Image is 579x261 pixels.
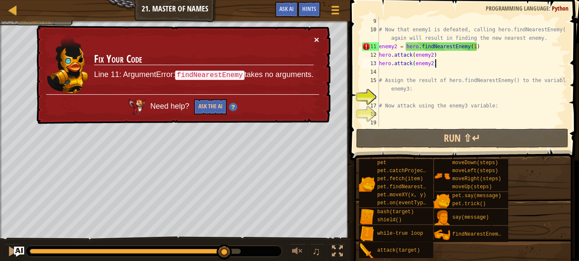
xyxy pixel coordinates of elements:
[377,168,457,174] span: pet.catchProjectile(arrow)
[452,176,501,182] span: moveRight(steps)
[452,201,486,207] span: pet.trick()
[377,209,414,215] span: bash(target)
[175,71,244,80] code: findNearestEnemy
[289,244,306,261] button: Adjust volume
[452,193,501,199] span: pet.say(message)
[377,176,423,182] span: pet.fetch(item)
[362,51,379,59] div: 12
[452,184,492,190] span: moveUp(steps)
[434,168,450,184] img: portrait.png
[362,76,379,93] div: 15
[452,231,507,237] span: findNearestEnemy()
[452,214,489,220] span: say(message)
[359,243,375,259] img: portrait.png
[552,4,568,12] span: Python
[377,184,459,190] span: pet.findNearestByType(type)
[128,99,145,114] img: AI
[377,160,387,166] span: pet
[434,193,450,209] img: portrait.png
[362,17,379,25] div: 9
[302,5,316,13] span: Hints
[362,68,379,76] div: 14
[325,2,346,22] button: Show game menu
[94,69,314,80] p: Line 11: ArgumentError: takes no arguments.
[452,160,498,166] span: moveDown(steps)
[362,118,379,127] div: 19
[549,4,552,12] span: :
[150,102,192,110] span: Need help?
[434,227,450,243] img: portrait.png
[314,35,319,44] button: ×
[377,200,457,206] span: pet.on(eventType, handler)
[47,36,89,94] img: duck_ritic.png
[434,210,450,226] img: portrait.png
[362,42,379,51] div: 11
[377,192,426,198] span: pet.moveXY(x, y)
[310,244,325,261] button: ♫
[359,209,375,225] img: portrait.png
[452,168,498,174] span: moveLeft(steps)
[359,226,375,242] img: portrait.png
[362,102,379,110] div: 17
[377,247,420,253] span: attack(target)
[275,2,298,17] button: Ask AI
[377,231,423,236] span: while-true loop
[14,247,24,257] button: Ask AI
[362,25,379,42] div: 10
[377,217,402,223] span: shield()
[362,93,379,102] div: 16
[486,4,549,12] span: Programming language
[279,5,294,13] span: Ask AI
[356,129,568,148] button: Run ⇧↵
[329,244,346,261] button: Toggle fullscreen
[94,53,314,65] h3: Fix Your Code
[312,245,320,258] span: ♫
[194,99,227,115] button: Ask the AI
[4,244,21,261] button: Ctrl + P: Pause
[362,59,379,68] div: 13
[362,110,379,118] div: 18
[359,176,375,192] img: portrait.png
[229,103,237,111] img: Hint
